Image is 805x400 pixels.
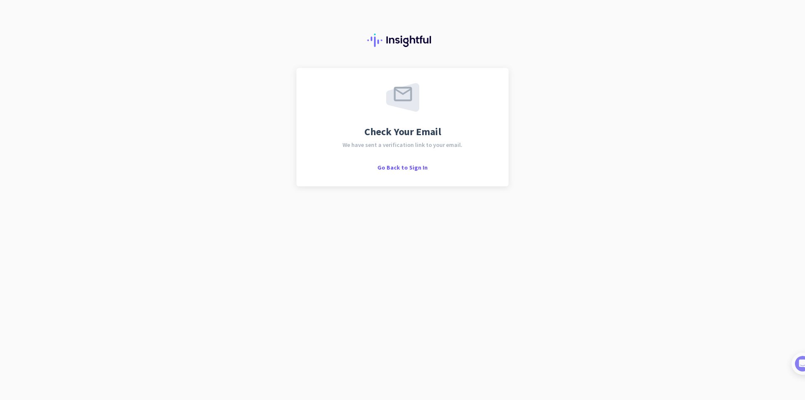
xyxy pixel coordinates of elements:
[377,164,428,171] span: Go Back to Sign In
[364,127,441,137] span: Check Your Email
[343,142,462,148] span: We have sent a verification link to your email.
[386,83,419,112] img: email-sent
[367,34,438,47] img: Insightful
